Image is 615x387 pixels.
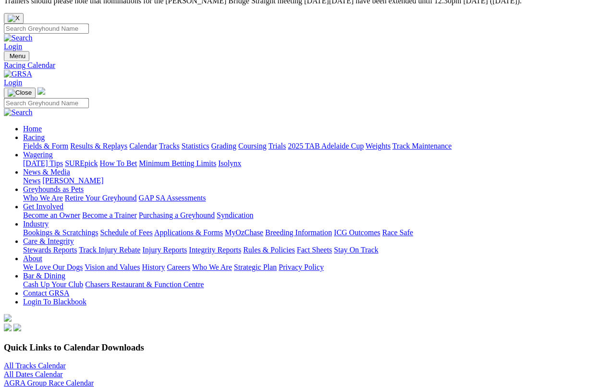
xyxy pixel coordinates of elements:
[23,125,42,133] a: Home
[334,228,380,237] a: ICG Outcomes
[8,14,20,22] img: X
[4,324,12,331] img: facebook.svg
[234,263,277,271] a: Strategic Plan
[23,194,63,202] a: Who We Are
[4,379,94,387] a: AGRA Group Race Calendar
[23,159,63,167] a: [DATE] Tips
[23,185,84,193] a: Greyhounds as Pets
[100,159,137,167] a: How To Bet
[154,228,223,237] a: Applications & Forms
[4,61,611,70] a: Racing Calendar
[23,202,63,211] a: Get Involved
[13,324,21,331] img: twitter.svg
[4,70,32,78] img: GRSA
[23,237,74,245] a: Care & Integrity
[279,263,324,271] a: Privacy Policy
[23,220,49,228] a: Industry
[23,176,40,185] a: News
[23,133,45,141] a: Racing
[139,194,206,202] a: GAP SA Assessments
[23,228,611,237] div: Industry
[238,142,267,150] a: Coursing
[265,228,332,237] a: Breeding Information
[65,159,98,167] a: SUREpick
[23,142,611,150] div: Racing
[23,150,53,159] a: Wagering
[4,362,66,370] a: All Tracks Calendar
[23,194,611,202] div: Greyhounds as Pets
[23,142,68,150] a: Fields & Form
[23,280,83,288] a: Cash Up Your Club
[4,34,33,42] img: Search
[334,246,378,254] a: Stay On Track
[65,194,137,202] a: Retire Your Greyhound
[4,314,12,322] img: logo-grsa-white.png
[23,176,611,185] div: News & Media
[37,87,45,95] img: logo-grsa-white.png
[70,142,127,150] a: Results & Replays
[4,98,89,108] input: Search
[23,228,98,237] a: Bookings & Scratchings
[167,263,190,271] a: Careers
[139,211,215,219] a: Purchasing a Greyhound
[211,142,236,150] a: Grading
[4,87,36,98] button: Toggle navigation
[23,246,611,254] div: Care & Integrity
[218,159,241,167] a: Isolynx
[192,263,232,271] a: Who We Are
[23,263,611,272] div: About
[10,52,25,60] span: Menu
[85,263,140,271] a: Vision and Values
[297,246,332,254] a: Fact Sheets
[23,263,83,271] a: We Love Our Dogs
[159,142,180,150] a: Tracks
[182,142,209,150] a: Statistics
[23,289,69,297] a: Contact GRSA
[366,142,391,150] a: Weights
[82,211,137,219] a: Become a Trainer
[23,246,77,254] a: Stewards Reports
[23,159,611,168] div: Wagering
[4,78,22,87] a: Login
[4,51,29,61] button: Toggle navigation
[4,342,611,353] h3: Quick Links to Calendar Downloads
[23,211,611,220] div: Get Involved
[288,142,364,150] a: 2025 TAB Adelaide Cup
[189,246,241,254] a: Integrity Reports
[4,108,33,117] img: Search
[268,142,286,150] a: Trials
[243,246,295,254] a: Rules & Policies
[139,159,216,167] a: Minimum Betting Limits
[4,24,89,34] input: Search
[8,89,32,97] img: Close
[393,142,452,150] a: Track Maintenance
[382,228,413,237] a: Race Safe
[79,246,140,254] a: Track Injury Rebate
[142,246,187,254] a: Injury Reports
[100,228,152,237] a: Schedule of Fees
[85,280,204,288] a: Chasers Restaurant & Function Centre
[23,272,65,280] a: Bar & Dining
[23,280,611,289] div: Bar & Dining
[225,228,263,237] a: MyOzChase
[23,254,42,262] a: About
[217,211,253,219] a: Syndication
[23,211,80,219] a: Become an Owner
[4,13,24,24] button: Close
[42,176,103,185] a: [PERSON_NAME]
[23,168,70,176] a: News & Media
[4,370,63,378] a: All Dates Calendar
[23,298,86,306] a: Login To Blackbook
[4,42,22,50] a: Login
[129,142,157,150] a: Calendar
[142,263,165,271] a: History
